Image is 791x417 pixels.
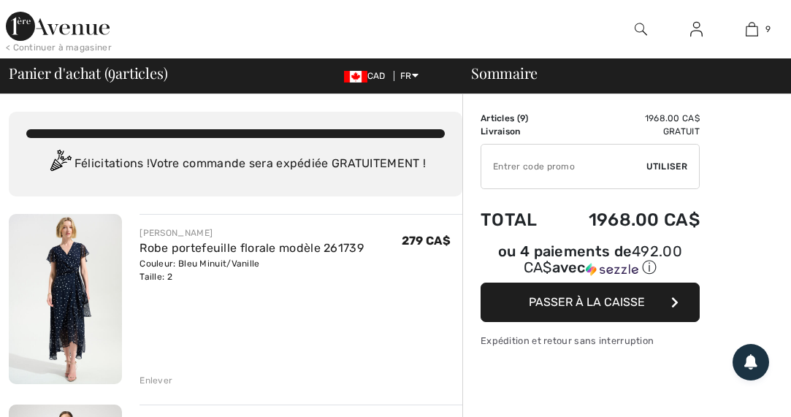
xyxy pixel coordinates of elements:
[481,145,646,188] input: Code promo
[554,125,700,138] td: Gratuit
[679,20,714,39] a: Se connecter
[45,150,74,179] img: Congratulation2.svg
[400,71,419,81] span: FR
[402,234,451,248] span: 279 CA$
[646,160,687,173] span: Utiliser
[690,20,703,38] img: Mes infos
[524,242,682,276] span: 492.00 CA$
[635,20,647,38] img: recherche
[765,23,771,36] span: 9
[9,214,122,384] img: Robe portefeuille florale modèle 261739
[140,257,364,283] div: Couleur: Bleu Minuit/Vanille Taille: 2
[454,66,782,80] div: Sommaire
[481,245,700,283] div: ou 4 paiements de492.00 CA$avecSezzle Cliquez pour en savoir plus sur Sezzle
[140,374,172,387] div: Enlever
[481,334,700,348] div: Expédition et retour sans interruption
[529,295,645,309] span: Passer à la caisse
[6,12,110,41] img: 1ère Avenue
[140,241,364,255] a: Robe portefeuille florale modèle 261739
[586,263,638,276] img: Sezzle
[344,71,391,81] span: CAD
[725,20,779,38] a: 9
[554,195,700,245] td: 1968.00 CA$
[481,112,554,125] td: Articles ( )
[520,113,525,123] span: 9
[481,245,700,278] div: ou 4 paiements de avec
[481,195,554,245] td: Total
[554,112,700,125] td: 1968.00 CA$
[746,20,758,38] img: Mon panier
[481,283,700,322] button: Passer à la caisse
[26,150,445,179] div: Félicitations ! Votre commande sera expédiée GRATUITEMENT !
[6,41,112,54] div: < Continuer à magasiner
[481,125,554,138] td: Livraison
[108,62,115,81] span: 9
[344,71,367,83] img: Canadian Dollar
[140,226,364,240] div: [PERSON_NAME]
[9,66,167,80] span: Panier d'achat ( articles)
